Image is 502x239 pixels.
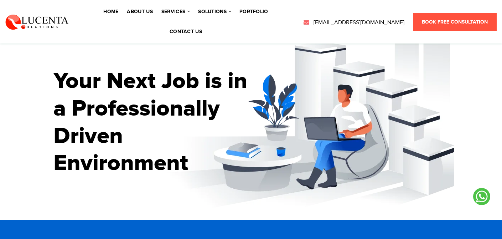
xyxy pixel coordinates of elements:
[103,9,118,14] a: Home
[422,19,488,25] span: Book Free Consultation
[170,29,202,34] a: contact us
[413,13,497,31] a: Book Free Consultation
[5,14,69,30] img: Lucenta Solutions
[198,9,231,14] a: solutions
[303,19,404,27] a: [EMAIL_ADDRESS][DOMAIN_NAME]
[161,9,190,14] a: services
[53,68,249,177] h1: Your Next Job is in a Professionally Driven Environment
[239,9,268,14] a: portfolio
[127,9,152,14] a: About Us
